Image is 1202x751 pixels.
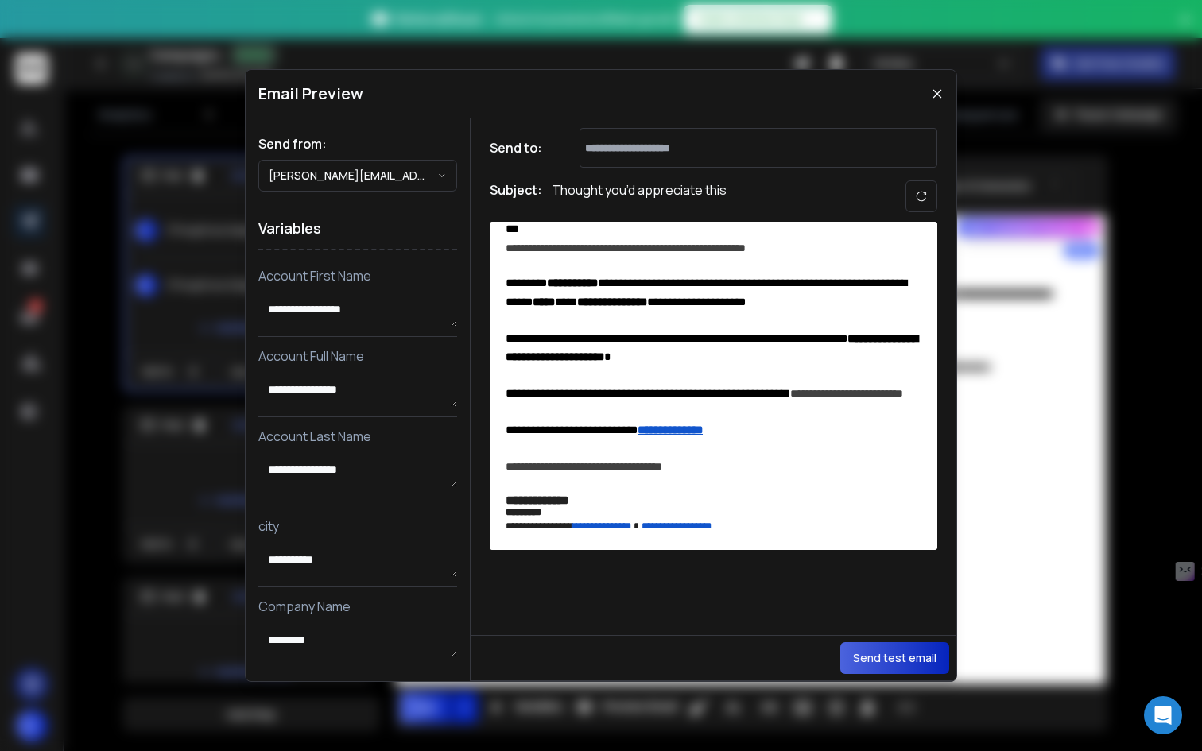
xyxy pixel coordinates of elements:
p: Account Last Name [258,427,457,446]
h1: Subject: [490,180,542,212]
p: Account First Name [258,266,457,285]
p: Company Name [258,597,457,616]
p: Thought you’d appreciate this [552,180,727,212]
h1: Send to: [490,138,553,157]
p: [PERSON_NAME][EMAIL_ADDRESS][DOMAIN_NAME] [269,168,437,184]
p: city [258,517,457,536]
h1: Send from: [258,134,457,153]
div: Open Intercom Messenger [1144,696,1182,734]
p: Account Full Name [258,346,457,366]
h1: Variables [258,207,457,250]
button: Send test email [840,642,949,674]
h1: Email Preview [258,83,363,105]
